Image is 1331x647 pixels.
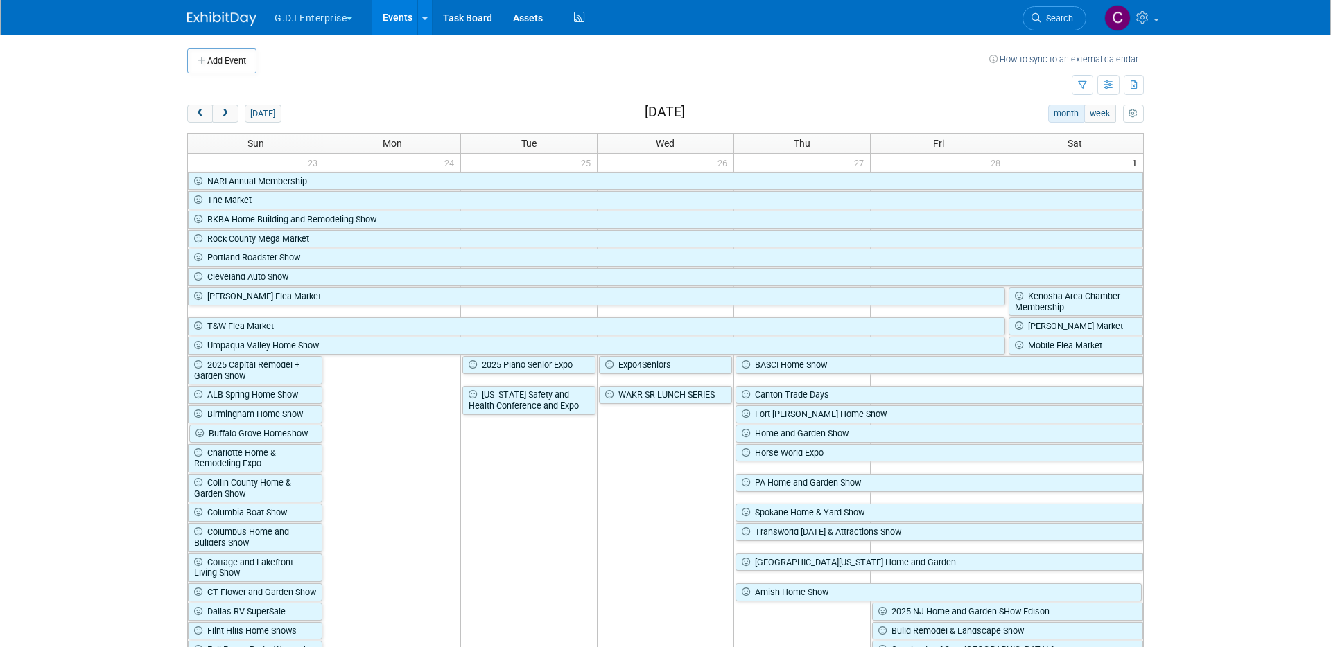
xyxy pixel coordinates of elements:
[188,230,1143,248] a: Rock County Mega Market
[1009,287,1143,316] a: Kenosha Area Chamber Membership
[188,172,1143,190] a: NARI Annual Membership
[736,356,1143,374] a: BASCI Home Show
[853,154,870,171] span: 27
[1048,105,1085,123] button: month
[736,504,1143,522] a: Spokane Home & Yard Show
[188,405,322,423] a: Birmingham Home Show
[1023,6,1086,30] a: Search
[462,386,595,414] a: [US_STATE] Safety and Health Conference and Expo
[736,583,1142,601] a: Amish Home Show
[736,405,1143,423] a: Fort [PERSON_NAME] Home Show
[656,138,675,149] span: Wed
[736,386,1143,404] a: Canton Trade Days
[599,356,732,374] a: Expo4Seniors
[521,138,537,149] span: Tue
[1104,5,1131,31] img: Clayton Stackpole
[580,154,597,171] span: 25
[188,337,1005,355] a: Umpaqua Valley Home Show
[736,444,1143,462] a: Horse World Expo
[736,425,1143,443] a: Home and Garden Show
[306,154,324,171] span: 23
[872,622,1143,640] a: Build Remodel & Landscape Show
[716,154,733,171] span: 26
[599,386,732,404] a: WAKR SR LUNCH SERIES
[1129,109,1138,118] i: Personalize Calendar
[736,553,1143,571] a: [GEOGRAPHIC_DATA][US_STATE] Home and Garden
[188,191,1143,209] a: The Market
[794,138,810,149] span: Thu
[188,583,322,601] a: CT Flower and Garden Show
[645,105,685,120] h2: [DATE]
[188,523,322,551] a: Columbus Home and Builders Show
[933,138,944,149] span: Fri
[1009,337,1143,355] a: Mobile Flea Market
[187,105,213,123] button: prev
[188,356,322,384] a: 2025 Capital Remodel + Garden Show
[1131,154,1143,171] span: 1
[212,105,238,123] button: next
[188,317,1005,335] a: T&W Flea Market
[462,356,595,374] a: 2025 Plano Senior Expo
[1068,138,1082,149] span: Sat
[188,211,1143,229] a: RKBA Home Building and Remodeling Show
[188,504,322,522] a: Columbia Boat Show
[188,622,322,640] a: Flint Hills Home Shows
[247,138,264,149] span: Sun
[383,138,402,149] span: Mon
[188,249,1143,267] a: Portland Roadster Show
[188,603,322,621] a: Dallas RV SuperSale
[1123,105,1144,123] button: myCustomButton
[872,603,1143,621] a: 2025 NJ Home and Garden SHow Edison
[188,386,322,404] a: ALB Spring Home Show
[989,54,1144,64] a: How to sync to an external calendar...
[188,287,1005,305] a: [PERSON_NAME] Flea Market
[245,105,281,123] button: [DATE]
[188,553,322,582] a: Cottage and Lakefront Living Show
[443,154,460,171] span: 24
[1009,317,1143,335] a: [PERSON_NAME] Market
[736,474,1143,492] a: PA Home and Garden Show
[188,444,322,472] a: Charlotte Home & Remodeling Expo
[187,12,256,26] img: ExhibitDay
[188,474,322,502] a: Collin County Home & Garden Show
[736,523,1143,541] a: Transworld [DATE] & Attractions Show
[188,268,1143,286] a: Cleveland Auto Show
[189,425,322,443] a: Buffalo Grove Homeshow
[989,154,1007,171] span: 28
[187,48,256,73] button: Add Event
[1041,13,1073,24] span: Search
[1084,105,1116,123] button: week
